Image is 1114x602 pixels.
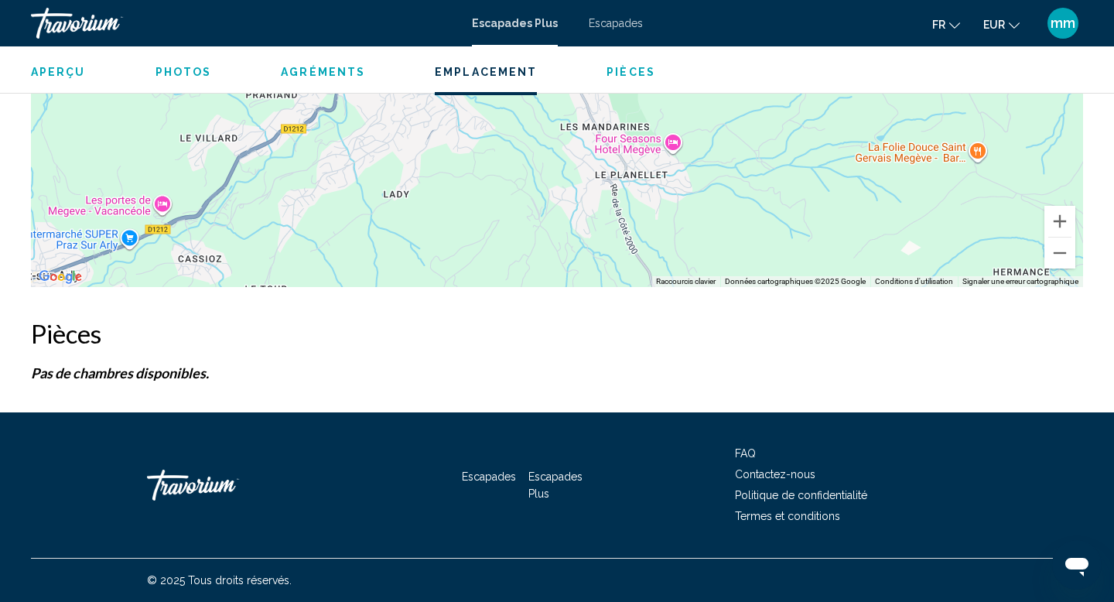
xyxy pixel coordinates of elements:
a: Contactez-nous [735,468,815,481]
font: mm [1051,15,1075,31]
a: Politique de confidentialité [735,489,867,501]
button: Aperçu [31,65,86,79]
a: Conditions d'utilisation [875,277,953,286]
font: EUR [983,19,1005,31]
button: Zoom avant [1044,206,1075,237]
h2: Pièces [31,318,1083,349]
a: Escapades [589,17,643,29]
a: FAQ [735,447,756,460]
button: Emplacement [435,65,537,79]
font: fr [932,19,945,31]
span: Emplacement [435,66,537,78]
button: Agréments [281,65,365,79]
span: Agréments [281,66,365,78]
font: © 2025 Tous droits réservés. [147,574,292,587]
a: Ouvrir cette zone dans Google Maps (dans une nouvelle fenêtre) [35,267,86,287]
p: Pas de chambres disponibles. [31,364,1083,381]
button: Changer de langue [932,13,960,36]
iframe: Bouton de lancement de la fenêtre de messagerie [1052,540,1102,590]
span: Photos [155,66,212,78]
button: Photos [155,65,212,79]
a: Travorium [147,462,302,508]
a: Escapades [462,470,516,483]
button: Raccourcis clavier [656,276,716,287]
a: Termes et conditions [735,510,840,522]
button: Pièces [607,65,655,79]
a: Escapades Plus [472,17,558,29]
button: Zoom arrière [1044,238,1075,269]
span: Données cartographiques ©2025 Google [725,277,866,286]
button: Changer de devise [983,13,1020,36]
a: Escapades Plus [528,470,583,500]
span: Aperçu [31,66,86,78]
a: Signaler une erreur cartographique [962,277,1078,286]
span: Pièces [607,66,655,78]
a: Travorium [31,8,456,39]
button: Menu utilisateur [1043,7,1083,39]
img: Google [35,267,86,287]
